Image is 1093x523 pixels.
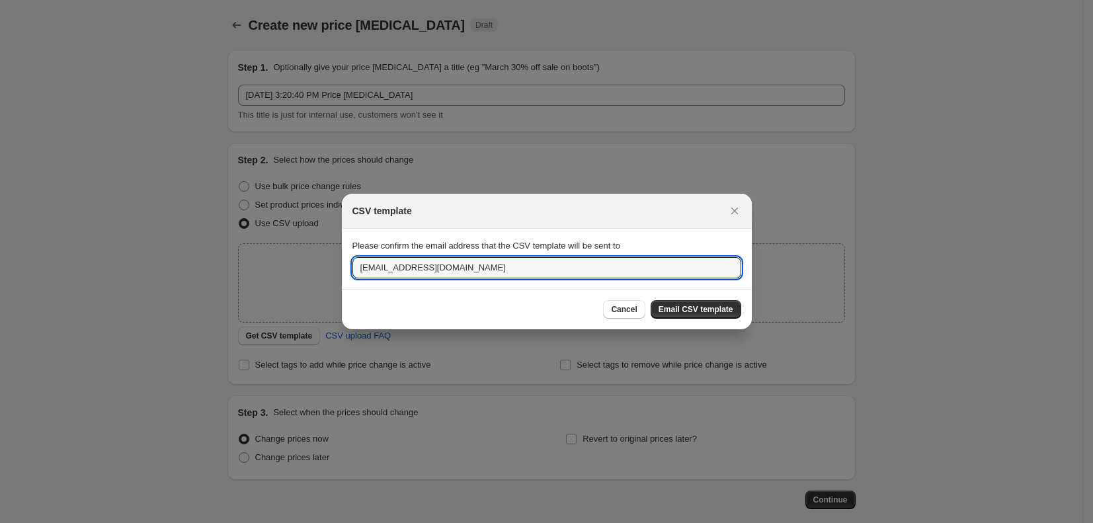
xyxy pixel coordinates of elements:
[603,300,645,319] button: Cancel
[352,204,412,218] h2: CSV template
[352,241,620,251] span: Please confirm the email address that the CSV template will be sent to
[659,304,733,315] span: Email CSV template
[725,202,744,220] button: Close
[611,304,637,315] span: Cancel
[651,300,741,319] button: Email CSV template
